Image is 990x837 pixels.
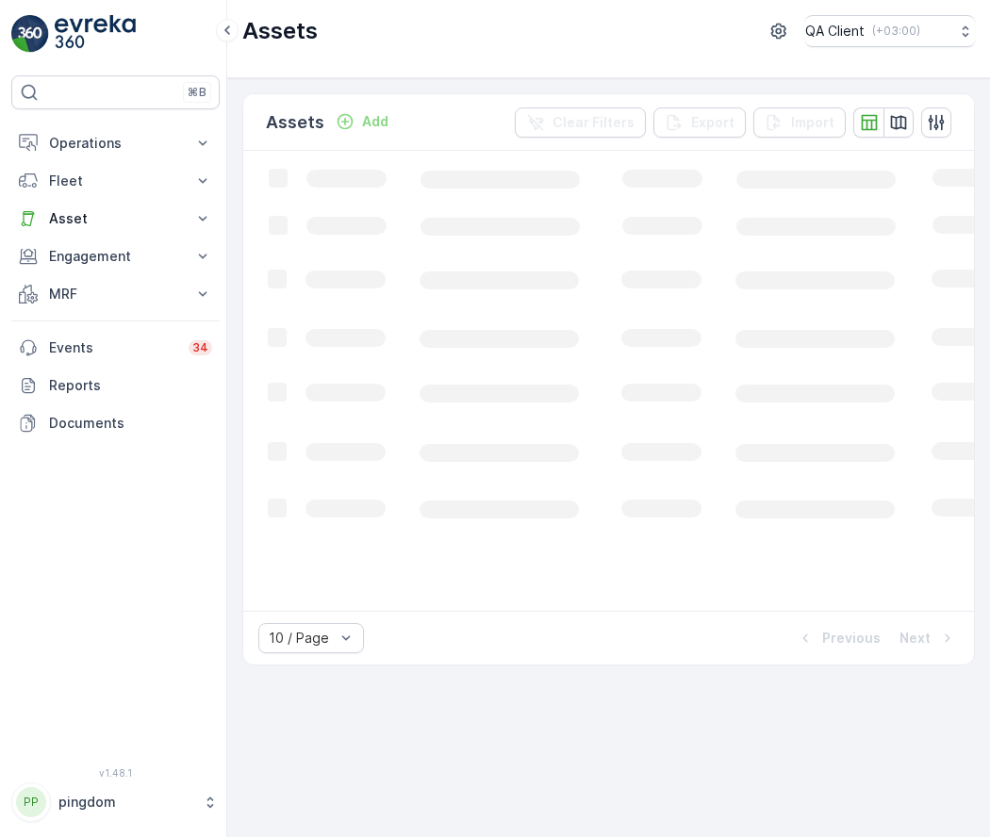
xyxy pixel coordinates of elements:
[55,15,136,53] img: logo_light-DOdMpM7g.png
[16,787,46,817] div: PP
[553,113,635,132] p: Clear Filters
[11,367,220,404] a: Reports
[515,107,646,138] button: Clear Filters
[266,109,324,136] p: Assets
[11,782,220,822] button: PPpingdom
[653,107,746,138] button: Export
[49,247,182,266] p: Engagement
[805,15,975,47] button: QA Client(+03:00)
[11,767,220,779] span: v 1.48.1
[805,22,865,41] p: QA Client
[49,338,177,357] p: Events
[11,124,220,162] button: Operations
[898,627,959,649] button: Next
[11,275,220,313] button: MRF
[11,238,220,275] button: Engagement
[49,414,212,433] p: Documents
[794,627,883,649] button: Previous
[188,85,206,100] p: ⌘B
[49,285,182,304] p: MRF
[49,209,182,228] p: Asset
[328,110,396,133] button: Add
[49,172,182,190] p: Fleet
[58,793,193,812] p: pingdom
[11,15,49,53] img: logo
[49,134,182,153] p: Operations
[822,629,881,648] p: Previous
[691,113,734,132] p: Export
[11,200,220,238] button: Asset
[242,16,318,46] p: Assets
[11,404,220,442] a: Documents
[753,107,846,138] button: Import
[872,24,920,39] p: ( +03:00 )
[899,629,931,648] p: Next
[11,329,220,367] a: Events34
[791,113,834,132] p: Import
[192,340,208,355] p: 34
[49,376,212,395] p: Reports
[362,112,388,131] p: Add
[11,162,220,200] button: Fleet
